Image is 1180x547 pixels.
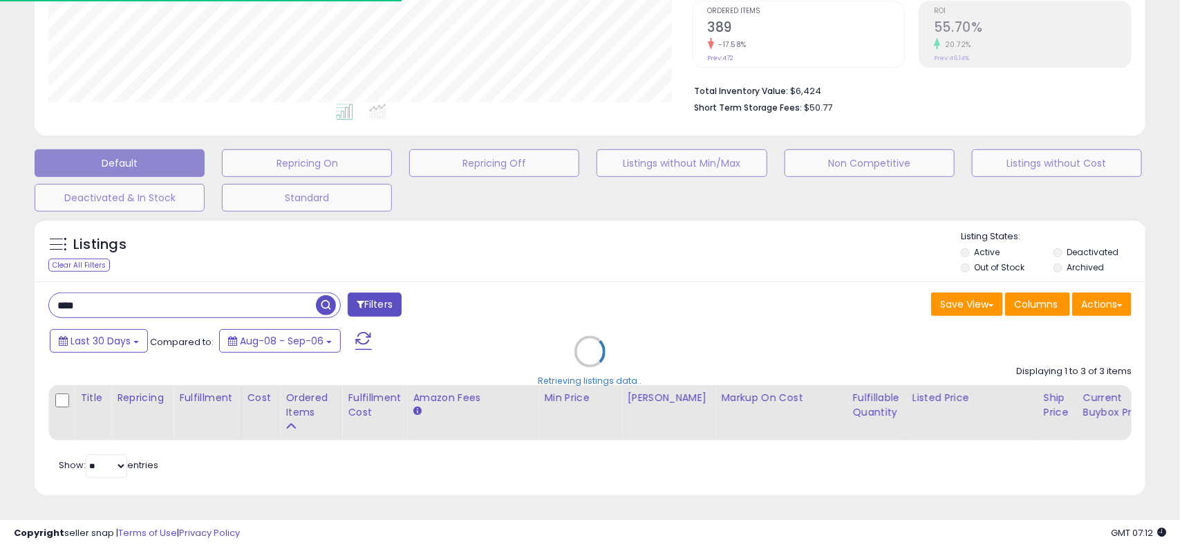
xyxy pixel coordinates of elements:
[539,376,642,388] div: Retrieving listings data..
[597,149,767,177] button: Listings without Min/Max
[222,149,392,177] button: Repricing On
[222,184,392,212] button: Standard
[708,19,905,38] h2: 389
[934,8,1131,15] span: ROI
[695,85,789,97] b: Total Inventory Value:
[785,149,955,177] button: Non Competitive
[35,149,205,177] button: Default
[805,101,833,114] span: $50.77
[14,527,240,540] div: seller snap | |
[179,526,240,539] a: Privacy Policy
[972,149,1142,177] button: Listings without Cost
[940,39,971,50] small: 20.72%
[934,54,969,62] small: Prev: 46.14%
[1111,526,1166,539] span: 2025-10-7 07:12 GMT
[708,8,905,15] span: Ordered Items
[35,184,205,212] button: Deactivated & In Stock
[708,54,734,62] small: Prev: 472
[695,102,803,113] b: Short Term Storage Fees:
[118,526,177,539] a: Terms of Use
[934,19,1131,38] h2: 55.70%
[695,82,1121,98] li: $6,424
[409,149,579,177] button: Repricing Off
[714,39,747,50] small: -17.58%
[14,526,64,539] strong: Copyright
